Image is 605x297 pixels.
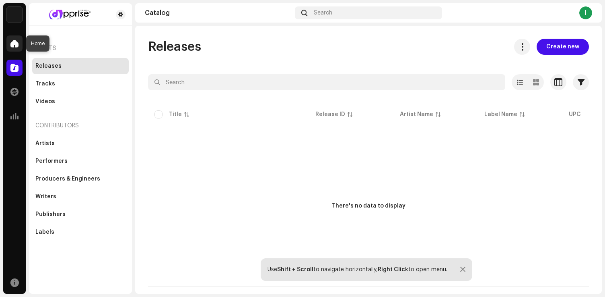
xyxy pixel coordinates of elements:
[579,6,592,19] div: I
[148,74,505,90] input: Search
[332,202,405,210] div: There's no data to display
[32,58,129,74] re-m-nav-item: Releases
[35,10,103,19] img: 9735bdd7-cfd5-46c3-b821-837d9d3475c2
[32,76,129,92] re-m-nav-item: Tracks
[32,171,129,187] re-m-nav-item: Producers & Engineers
[35,176,100,182] div: Producers & Engineers
[32,189,129,205] re-m-nav-item: Writers
[35,140,55,147] div: Artists
[32,135,129,152] re-m-nav-item: Artists
[35,98,55,105] div: Videos
[314,10,332,16] span: Search
[148,39,201,55] span: Releases
[32,39,129,58] re-a-nav-header: Assets
[378,267,408,272] strong: Right Click
[546,39,579,55] span: Create new
[35,63,62,69] div: Releases
[35,158,68,164] div: Performers
[35,229,54,235] div: Labels
[32,116,129,135] re-a-nav-header: Contributors
[35,193,56,200] div: Writers
[537,39,589,55] button: Create new
[35,81,55,87] div: Tracks
[35,211,66,218] div: Publishers
[32,224,129,240] re-m-nav-item: Labels
[32,93,129,110] re-m-nav-item: Videos
[6,6,23,23] img: 1c16f3de-5afb-4452-805d-3f3454e20b1b
[145,10,292,16] div: Catalog
[277,267,313,272] strong: Shift + Scroll
[32,206,129,222] re-m-nav-item: Publishers
[32,153,129,169] re-m-nav-item: Performers
[268,266,447,273] div: Use to navigate horizontally, to open menu.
